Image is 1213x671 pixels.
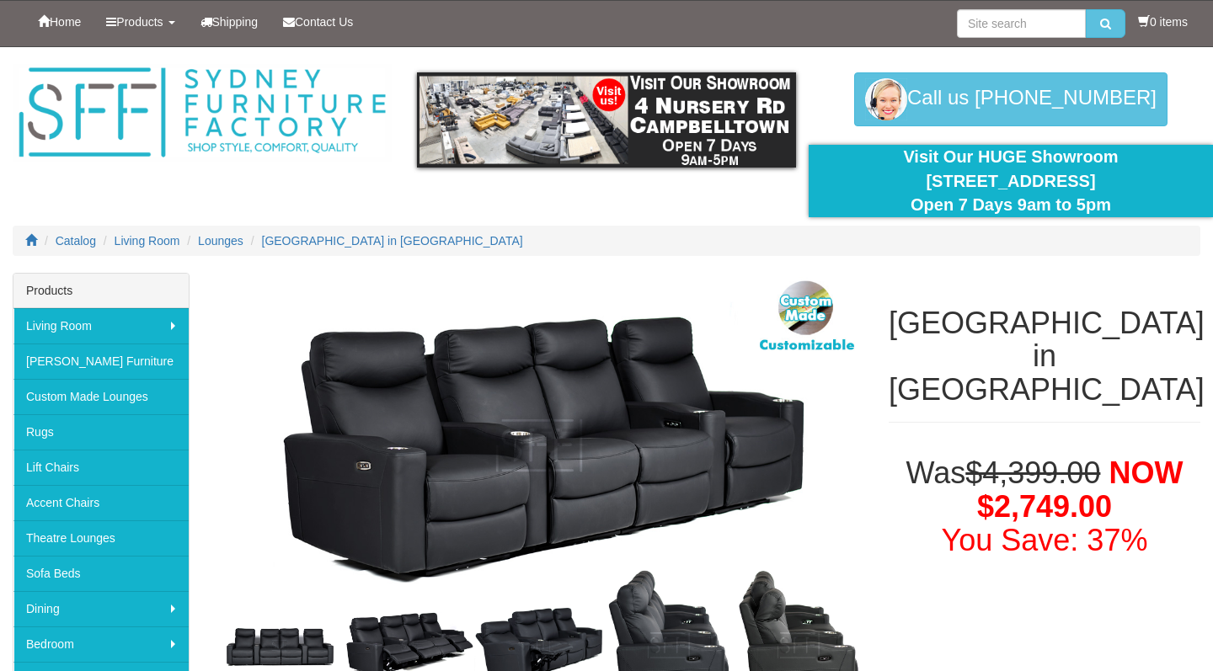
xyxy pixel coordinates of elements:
[977,455,1183,524] span: NOW $2,749.00
[13,414,189,450] a: Rugs
[13,343,189,379] a: [PERSON_NAME] Furniture
[295,15,353,29] span: Contact Us
[25,1,94,43] a: Home
[13,485,189,520] a: Accent Chairs
[417,72,796,168] img: showroom.gif
[116,15,163,29] span: Products
[13,556,189,591] a: Sofa Beds
[13,450,189,485] a: Lift Chairs
[270,1,366,43] a: Contact Us
[942,523,1148,557] font: You Save: 37%
[13,520,189,556] a: Theatre Lounges
[13,274,189,308] div: Products
[262,234,523,248] a: [GEOGRAPHIC_DATA] in [GEOGRAPHIC_DATA]
[13,626,189,662] a: Bedroom
[115,234,180,248] a: Living Room
[50,15,81,29] span: Home
[889,306,1200,407] h1: [GEOGRAPHIC_DATA] in [GEOGRAPHIC_DATA]
[188,1,271,43] a: Shipping
[212,15,259,29] span: Shipping
[957,9,1086,38] input: Site search
[821,145,1200,217] div: Visit Our HUGE Showroom [STREET_ADDRESS] Open 7 Days 9am to 5pm
[13,308,189,343] a: Living Room
[889,456,1200,557] h1: Was
[1138,13,1188,30] li: 0 items
[13,591,189,626] a: Dining
[13,379,189,414] a: Custom Made Lounges
[94,1,187,43] a: Products
[56,234,96,248] a: Catalog
[13,64,392,162] img: Sydney Furniture Factory
[198,234,243,248] a: Lounges
[965,455,1100,490] del: $4,399.00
